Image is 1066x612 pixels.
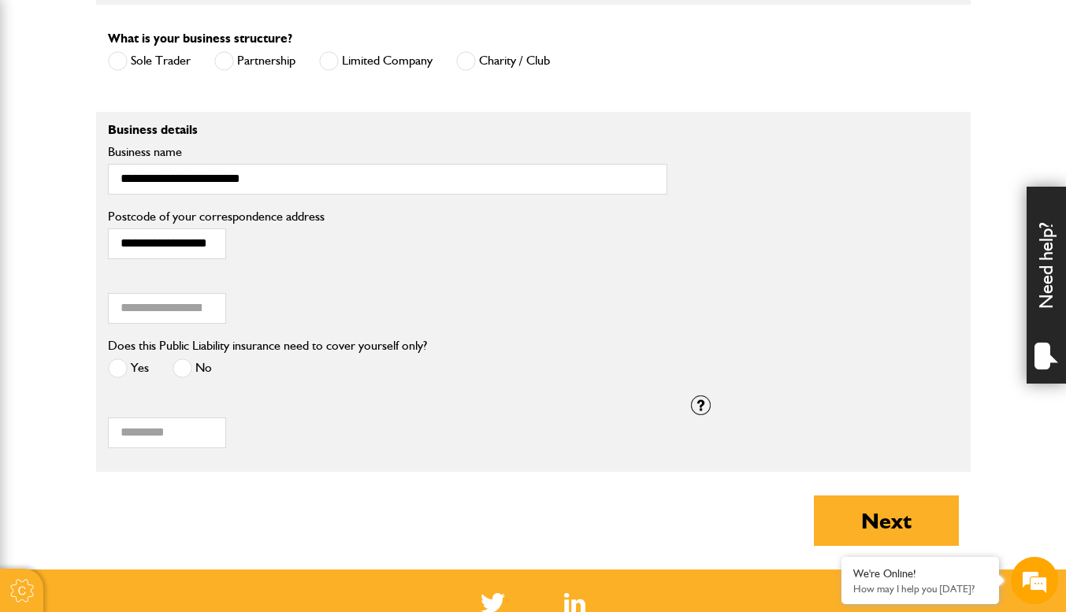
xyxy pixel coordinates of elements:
[853,567,987,580] div: We're Online!
[108,339,427,352] label: Does this Public Liability insurance need to cover yourself only?
[814,495,959,546] button: Next
[82,88,265,109] div: Chat with us now
[20,285,288,472] textarea: Type your message and hit 'Enter'
[27,87,66,109] img: d_20077148190_company_1631870298795_20077148190
[173,358,212,378] label: No
[1027,187,1066,384] div: Need help?
[214,51,295,71] label: Partnership
[108,210,667,223] label: Postcode of your correspondence address
[108,146,667,158] label: Business name
[108,32,292,45] label: What is your business structure?
[108,51,191,71] label: Sole Trader
[20,239,288,273] input: Enter your phone number
[20,146,288,180] input: Enter your last name
[20,192,288,227] input: Enter your email address
[853,583,987,595] p: How may I help you today?
[108,124,667,136] p: Business details
[108,358,149,378] label: Yes
[456,51,550,71] label: Charity / Club
[258,8,296,46] div: Minimize live chat window
[214,485,286,506] em: Start Chat
[319,51,433,71] label: Limited Company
